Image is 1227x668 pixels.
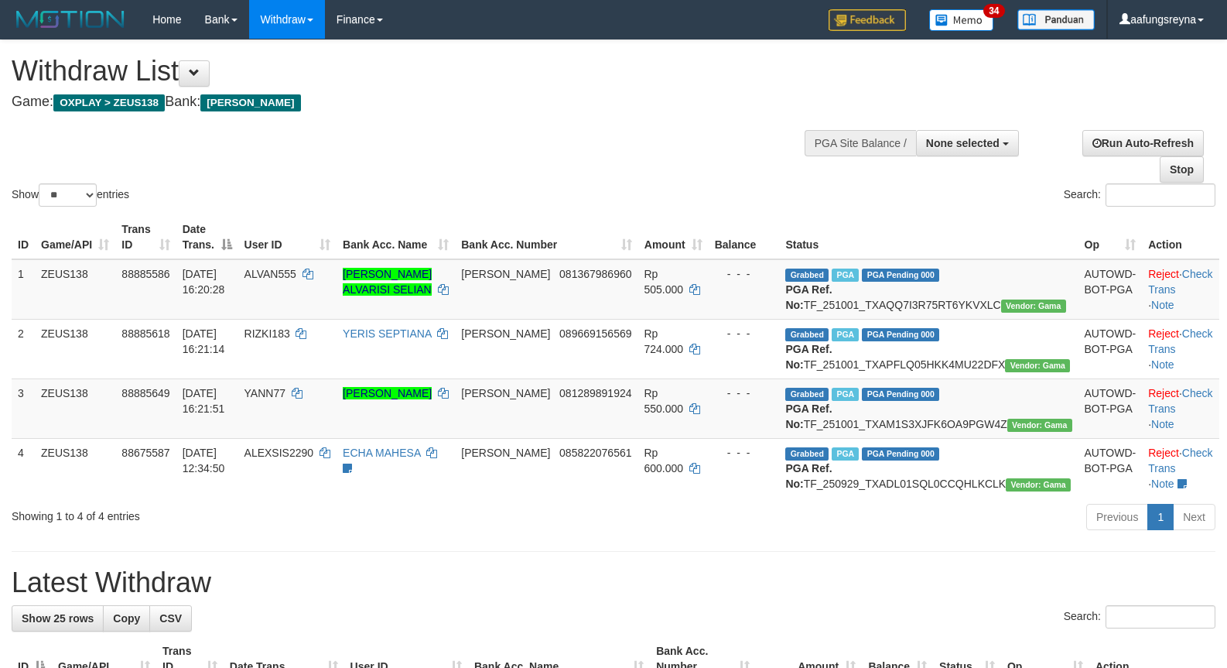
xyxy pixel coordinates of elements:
span: Marked by aafanarl [832,328,859,341]
span: 88885586 [121,268,169,280]
a: Reject [1148,387,1179,399]
th: Game/API: activate to sort column ascending [35,215,115,259]
span: [DATE] 16:20:28 [183,268,225,296]
a: Reject [1148,447,1179,459]
label: Show entries [12,183,129,207]
span: [DATE] 16:21:14 [183,327,225,355]
th: Status [779,215,1078,259]
span: PGA Pending [862,447,939,461]
span: [DATE] 12:34:50 [183,447,225,474]
span: [PERSON_NAME] [461,387,550,399]
span: Vendor URL: https://trx31.1velocity.biz [1007,419,1072,432]
span: 34 [983,4,1004,18]
span: Vendor URL: https://trx31.1velocity.biz [1006,478,1071,492]
td: AUTOWD-BOT-PGA [1078,379,1143,438]
a: Run Auto-Refresh [1082,130,1204,156]
div: - - - [715,326,774,341]
b: PGA Ref. No: [785,403,832,430]
select: Showentries [39,183,97,207]
button: None selected [916,130,1019,156]
td: · · [1142,379,1219,438]
td: AUTOWD-BOT-PGA [1078,438,1143,498]
a: Previous [1086,504,1148,530]
td: ZEUS138 [35,259,115,320]
th: Date Trans.: activate to sort column descending [176,215,238,259]
span: Copy 081289891924 to clipboard [559,387,631,399]
a: Stop [1160,156,1204,183]
label: Search: [1064,605,1215,629]
h4: Game: Bank: [12,94,802,110]
td: 3 [12,379,35,438]
a: Reject [1148,268,1179,280]
td: 2 [12,319,35,379]
span: Rp 600.000 [644,447,684,474]
span: ALVAN555 [244,268,296,280]
span: [PERSON_NAME] [200,94,300,111]
span: Copy 085822076561 to clipboard [559,447,631,459]
td: 1 [12,259,35,320]
div: - - - [715,385,774,401]
h1: Latest Withdraw [12,567,1215,598]
span: CSV [159,612,182,625]
input: Search: [1106,605,1215,629]
a: [PERSON_NAME] [343,387,432,399]
td: · · [1142,259,1219,320]
span: None selected [926,137,1000,149]
span: Grabbed [785,328,829,341]
a: Note [1151,299,1174,311]
td: AUTOWD-BOT-PGA [1078,319,1143,379]
th: Op: activate to sort column ascending [1078,215,1143,259]
td: TF_250929_TXADL01SQL0CCQHLKCLK [779,438,1078,498]
a: Note [1151,418,1174,430]
span: Grabbed [785,447,829,461]
th: User ID: activate to sort column ascending [238,215,337,259]
td: ZEUS138 [35,319,115,379]
span: YANN77 [244,387,285,399]
span: Show 25 rows [22,612,94,625]
a: Note [1151,358,1174,371]
span: Copy 089669156569 to clipboard [559,327,631,340]
span: Copy 081367986960 to clipboard [559,268,631,280]
span: Vendor URL: https://trx31.1velocity.biz [1001,300,1066,313]
th: Action [1142,215,1219,259]
span: [PERSON_NAME] [461,327,550,340]
img: Button%20Memo.svg [929,9,994,31]
span: Grabbed [785,269,829,282]
a: Show 25 rows [12,605,104,632]
div: - - - [715,266,774,282]
a: 1 [1147,504,1174,530]
span: Copy [113,612,140,625]
th: ID [12,215,35,259]
a: YERIS SEPTIANA [343,327,431,340]
td: ZEUS138 [35,379,115,438]
td: AUTOWD-BOT-PGA [1078,259,1143,320]
span: PGA Pending [862,269,939,282]
label: Search: [1064,183,1215,207]
span: Marked by aafpengsreynich [832,447,859,461]
span: Marked by aafanarl [832,269,859,282]
span: Marked by aafanarl [832,388,859,401]
th: Balance [709,215,780,259]
span: [PERSON_NAME] [461,268,550,280]
a: CSV [149,605,192,632]
img: panduan.png [1017,9,1095,30]
span: RIZKI183 [244,327,290,340]
td: 4 [12,438,35,498]
td: TF_251001_TXAPFLQ05HKK4MU22DFX [779,319,1078,379]
input: Search: [1106,183,1215,207]
img: Feedback.jpg [829,9,906,31]
th: Trans ID: activate to sort column ascending [115,215,176,259]
span: Rp 505.000 [644,268,684,296]
div: PGA Site Balance / [805,130,916,156]
th: Bank Acc. Name: activate to sort column ascending [337,215,455,259]
a: Next [1173,504,1215,530]
span: OXPLAY > ZEUS138 [53,94,165,111]
th: Amount: activate to sort column ascending [638,215,709,259]
a: [PERSON_NAME] ALVARISI SELIAN [343,268,432,296]
a: Check Trans [1148,327,1212,355]
a: Check Trans [1148,268,1212,296]
b: PGA Ref. No: [785,283,832,311]
div: Showing 1 to 4 of 4 entries [12,502,500,524]
td: ZEUS138 [35,438,115,498]
td: · · [1142,438,1219,498]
